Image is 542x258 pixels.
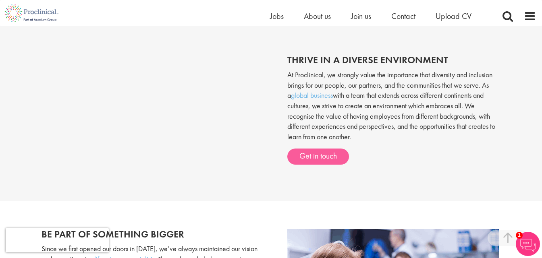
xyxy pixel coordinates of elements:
[42,229,265,239] h2: Be part of something bigger
[42,47,267,173] iframe: Our diversity and inclusion team
[270,11,284,21] a: Jobs
[6,228,109,252] iframe: reCAPTCHA
[516,232,523,239] span: 1
[516,232,540,256] img: Chatbot
[436,11,471,21] a: Upload CV
[351,11,371,21] a: Join us
[291,91,333,100] a: global business
[391,11,415,21] a: Contact
[287,149,349,165] a: Get in touch
[287,55,501,65] h2: thrive in a diverse environment
[287,70,501,142] p: At Proclinical, we strongly value the importance that diversity and inclusion brings for our peop...
[304,11,331,21] a: About us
